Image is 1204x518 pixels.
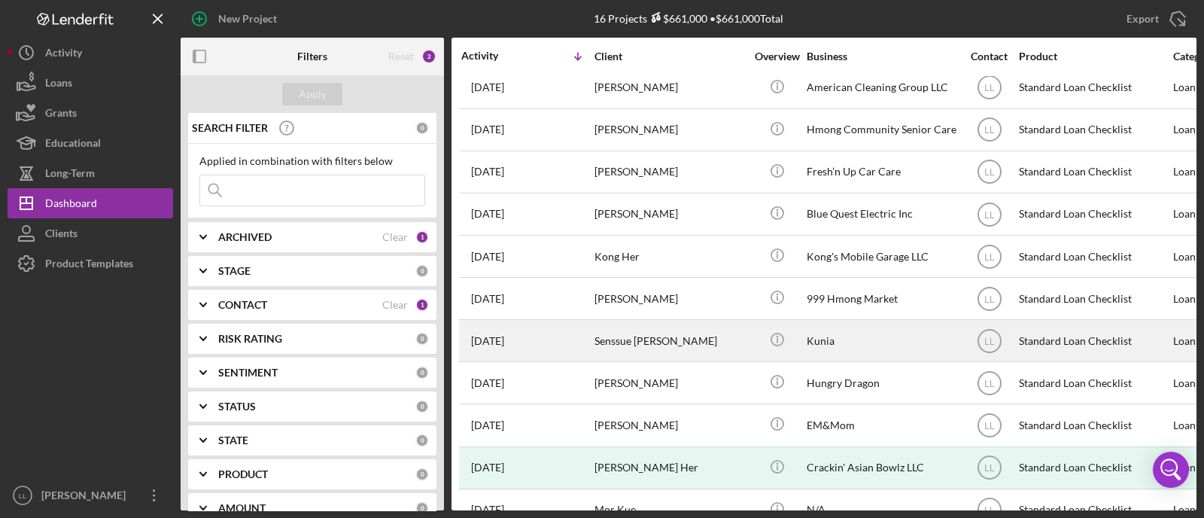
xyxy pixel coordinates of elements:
div: Standard Loan Checklist [1019,152,1169,192]
button: LL[PERSON_NAME] [8,480,173,510]
div: Standard Loan Checklist [1019,279,1169,318]
div: Open Intercom Messenger [1153,452,1189,488]
time: 2025-05-27 15:51 [471,377,504,389]
div: Standard Loan Checklist [1019,68,1169,108]
div: Standard Loan Checklist [1019,448,1169,488]
div: New Project [218,4,277,34]
div: Grants [45,98,77,132]
div: [PERSON_NAME] [38,480,135,514]
div: Loans [45,68,72,102]
b: ARCHIVED [218,231,272,243]
div: Clients [45,218,78,252]
b: SEARCH FILTER [192,122,268,134]
button: Educational [8,128,173,158]
div: Apply [299,83,327,105]
button: Apply [282,83,342,105]
time: 2025-07-01 04:04 [471,251,504,263]
div: Business [807,50,957,62]
div: Standard Loan Checklist [1019,321,1169,361]
time: 2025-07-18 05:25 [471,166,504,178]
text: LL [984,505,995,516]
time: 2025-07-16 03:31 [471,208,504,220]
div: Hmong Community Senior Care [807,110,957,150]
div: 0 [415,468,429,481]
div: Standard Loan Checklist [1019,110,1169,150]
text: LL [19,492,27,500]
div: Reset [388,50,414,62]
div: Clear [382,299,408,311]
text: LL [984,421,995,431]
a: Loans [8,68,173,98]
text: LL [984,83,995,93]
div: 2 [421,49,436,64]
button: Grants [8,98,173,128]
div: $661,000 [647,12,707,25]
time: 2025-06-25 21:46 [471,293,504,305]
time: 2025-08-15 00:31 [471,81,504,93]
div: [PERSON_NAME] Her [594,448,745,488]
button: Clients [8,218,173,248]
div: 0 [415,501,429,515]
time: 2025-06-04 16:32 [471,335,504,347]
div: Standard Loan Checklist [1019,236,1169,276]
div: 0 [415,264,429,278]
button: Long-Term [8,158,173,188]
div: [PERSON_NAME] [594,279,745,318]
div: 0 [415,366,429,379]
b: STAGE [218,265,251,277]
b: Filters [297,50,327,62]
div: Contact [961,50,1017,62]
text: LL [984,125,995,136]
div: Kong's Mobile Garage LLC [807,236,957,276]
div: Standard Loan Checklist [1019,405,1169,445]
div: [PERSON_NAME] [594,363,745,403]
b: AMOUNT [218,502,266,514]
div: Educational [45,128,101,162]
div: Standard Loan Checklist [1019,194,1169,234]
b: PRODUCT [218,468,268,480]
div: [PERSON_NAME] [594,110,745,150]
time: 2025-07-28 09:05 [471,123,504,136]
div: Overview [749,50,805,62]
a: Activity [8,38,173,68]
div: Client [594,50,745,62]
text: LL [984,463,995,474]
button: Product Templates [8,248,173,279]
div: Kunia [807,321,957,361]
time: 2025-05-19 21:51 [471,419,504,431]
text: LL [984,209,995,220]
b: STATUS [218,401,256,413]
div: [PERSON_NAME] [594,152,745,192]
div: Blue Quest Electric Inc [807,194,957,234]
b: CONTACT [218,299,267,311]
time: 2025-05-12 17:16 [471,462,504,474]
b: RISK RATING [218,333,282,345]
div: 999 Hmong Market [807,279,957,318]
div: 1 [415,230,429,244]
div: Long-Term [45,158,95,192]
div: [PERSON_NAME] [594,405,745,445]
b: SENTIMENT [218,367,278,379]
div: Export [1126,4,1159,34]
button: Export [1111,4,1196,34]
div: Clear [382,231,408,243]
text: LL [984,251,995,262]
div: 0 [415,121,429,135]
b: STATE [218,434,248,446]
text: LL [984,167,995,178]
div: [PERSON_NAME] [594,68,745,108]
div: Fresh’n Up Car Care [807,152,957,192]
div: 1 [415,298,429,312]
div: 0 [415,332,429,346]
div: Dashboard [45,188,97,222]
text: LL [984,294,995,304]
div: Kong Her [594,236,745,276]
text: LL [984,378,995,388]
div: [PERSON_NAME] [594,194,745,234]
button: Dashboard [8,188,173,218]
